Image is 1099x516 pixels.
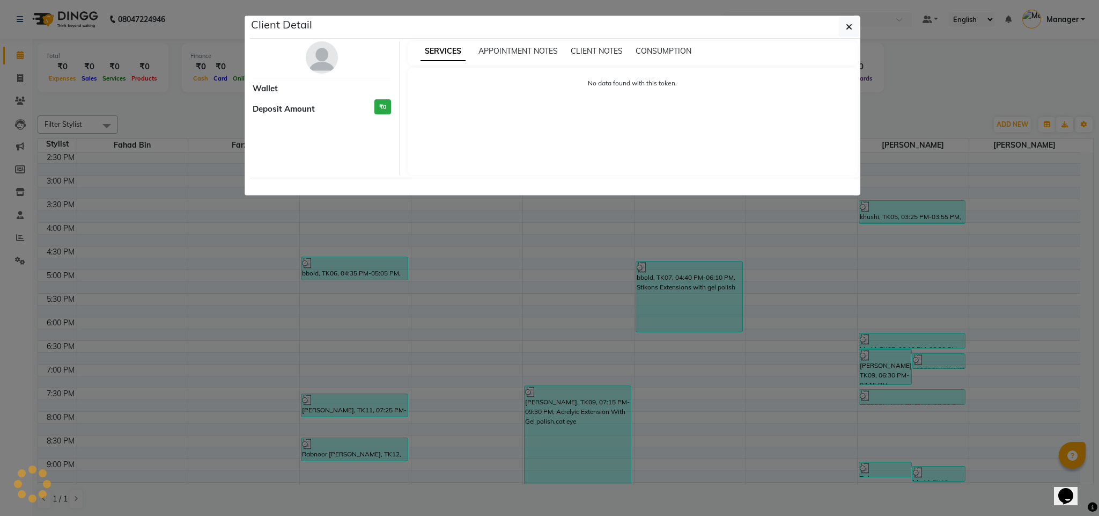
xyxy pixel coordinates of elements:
[253,103,315,115] span: Deposit Amount
[571,46,623,56] span: CLIENT NOTES
[306,41,338,74] img: avatar
[1054,473,1088,505] iframe: chat widget
[374,99,391,115] h3: ₹0
[636,46,691,56] span: CONSUMPTION
[421,42,466,61] span: SERVICES
[251,17,312,33] h5: Client Detail
[418,78,847,88] p: No data found with this token.
[253,83,278,95] span: Wallet
[478,46,558,56] span: APPOINTMENT NOTES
